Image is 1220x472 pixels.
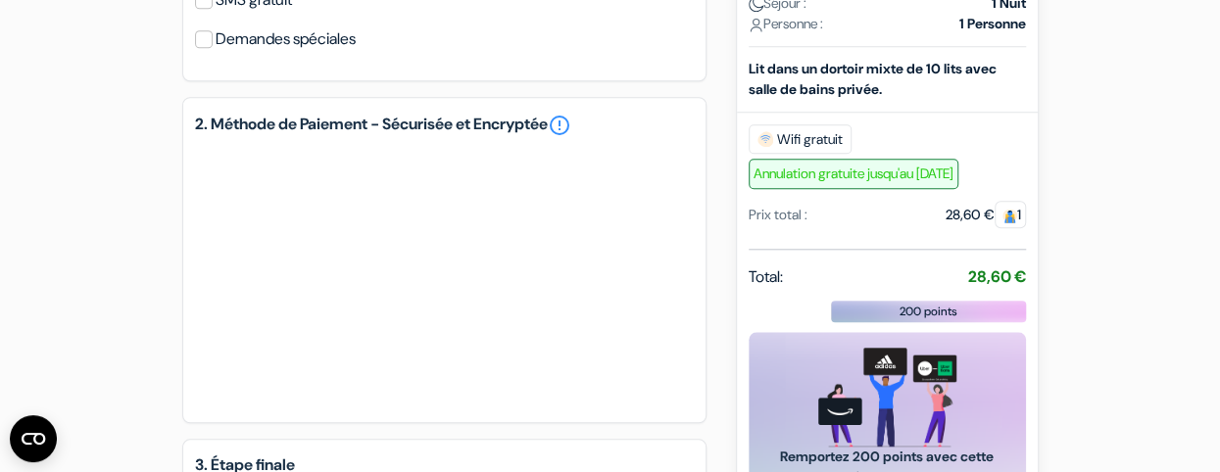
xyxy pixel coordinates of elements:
[749,14,823,34] span: Personne :
[900,303,957,320] span: 200 points
[968,266,1026,287] strong: 28,60 €
[818,348,956,447] img: gift_card_hero_new.png
[10,415,57,462] button: Ouvrir le widget CMP
[959,14,1026,34] strong: 1 Personne
[757,131,773,147] img: free_wifi.svg
[749,124,852,154] span: Wifi gratuit
[749,205,807,225] div: Prix total :
[749,60,997,98] b: Lit dans un dortoir mixte de 10 lits avec salle de bains privée.
[195,114,694,137] h5: 2. Méthode de Paiement - Sécurisée et Encryptée
[215,165,674,387] iframe: Cadre de saisie sécurisé pour le paiement
[216,25,356,53] label: Demandes spéciales
[995,201,1026,228] span: 1
[1002,209,1017,223] img: guest.svg
[749,159,958,189] span: Annulation gratuite jusqu'au [DATE]
[749,18,763,32] img: user_icon.svg
[749,265,783,289] span: Total:
[548,114,571,137] a: error_outline
[946,205,1026,225] div: 28,60 €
